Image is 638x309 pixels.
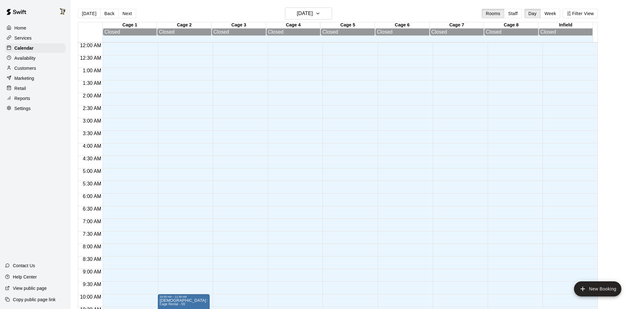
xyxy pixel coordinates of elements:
[14,25,26,31] p: Home
[157,22,212,28] div: Cage 2
[266,22,321,28] div: Cage 4
[118,9,136,18] button: Next
[100,9,119,18] button: Back
[81,131,103,136] span: 3:30 AM
[81,244,103,249] span: 8:00 AM
[81,194,103,199] span: 6:00 AM
[14,45,34,51] p: Calendar
[59,8,66,15] img: Trevor Walraven
[81,282,103,287] span: 9:30 AM
[78,43,103,48] span: 12:00 AM
[5,74,66,83] a: Marketing
[285,8,332,19] button: [DATE]
[14,85,26,91] p: Retail
[81,257,103,262] span: 8:30 AM
[540,9,560,18] button: Week
[574,281,621,296] button: add
[5,33,66,43] a: Services
[539,22,593,28] div: Infield
[81,269,103,274] span: 9:00 AM
[5,84,66,93] a: Retail
[14,95,30,102] p: Reports
[504,9,522,18] button: Staff
[81,219,103,224] span: 7:00 AM
[78,294,103,300] span: 10:00 AM
[5,43,66,53] a: Calendar
[5,23,66,33] a: Home
[482,9,504,18] button: Rooms
[375,22,430,28] div: Cage 6
[14,65,36,71] p: Customers
[484,22,539,28] div: Cage 8
[14,75,34,81] p: Marketing
[5,53,66,63] a: Availability
[432,29,482,35] div: Closed
[81,93,103,98] span: 2:00 AM
[103,22,157,28] div: Cage 1
[320,22,375,28] div: Cage 5
[81,118,103,124] span: 3:00 AM
[14,105,31,112] p: Settings
[430,22,484,28] div: Cage 7
[322,29,373,35] div: Closed
[563,9,598,18] button: Filter View
[81,181,103,186] span: 5:30 AM
[540,29,591,35] div: Closed
[268,29,319,35] div: Closed
[81,206,103,212] span: 6:30 AM
[13,285,47,291] p: View public page
[81,143,103,149] span: 4:00 AM
[160,295,208,298] div: 10:00 AM – 11:30 AM
[81,156,103,161] span: 4:30 AM
[81,80,103,86] span: 1:30 AM
[81,168,103,174] span: 5:00 AM
[5,94,66,103] a: Reports
[81,231,103,237] span: 7:30 AM
[486,29,537,35] div: Closed
[213,29,264,35] div: Closed
[78,55,103,61] span: 12:30 AM
[377,29,428,35] div: Closed
[13,274,37,280] p: Help Center
[105,29,155,35] div: Closed
[57,5,71,18] div: Trevor Walraven
[5,104,66,113] a: Settings
[14,35,32,41] p: Services
[159,29,210,35] div: Closed
[13,296,56,303] p: Copy public page link
[160,302,186,306] span: Cage Rental - 55'
[14,55,36,61] p: Availability
[81,106,103,111] span: 2:30 AM
[81,68,103,73] span: 1:00 AM
[5,63,66,73] a: Customers
[297,9,313,18] h6: [DATE]
[78,9,100,18] button: [DATE]
[13,262,35,269] p: Contact Us
[212,22,266,28] div: Cage 3
[524,9,541,18] button: Day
